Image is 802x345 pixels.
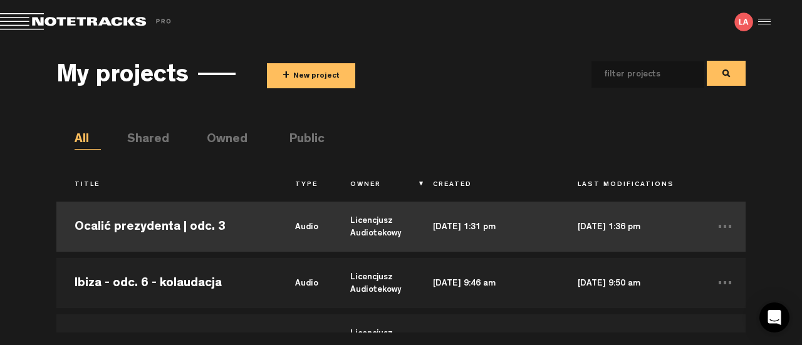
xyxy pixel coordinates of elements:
[591,61,684,88] input: filter projects
[277,175,332,196] th: Type
[56,175,277,196] th: Title
[332,175,415,196] th: Owner
[415,175,560,196] th: Created
[560,255,704,311] td: [DATE] 9:50 am
[267,63,355,88] button: +New project
[704,198,746,255] td: ...
[560,175,704,196] th: Last Modifications
[75,131,101,150] li: All
[289,131,316,150] li: Public
[332,255,415,311] td: Licencjusz Audiotekowy
[56,63,189,91] h3: My projects
[207,131,233,150] li: Owned
[283,69,289,83] span: +
[734,13,753,31] img: letters
[560,198,704,255] td: [DATE] 1:36 pm
[332,198,415,255] td: Licencjusz Audiotekowy
[415,198,560,255] td: [DATE] 1:31 pm
[56,255,277,311] td: Ibiza - odc. 6 - kolaudacja
[277,198,332,255] td: audio
[759,302,789,332] div: Open Intercom Messenger
[56,198,277,255] td: Ocalić prezydenta | odc. 3
[415,255,560,311] td: [DATE] 9:46 am
[704,255,746,311] td: ...
[127,131,154,150] li: Shared
[277,255,332,311] td: audio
